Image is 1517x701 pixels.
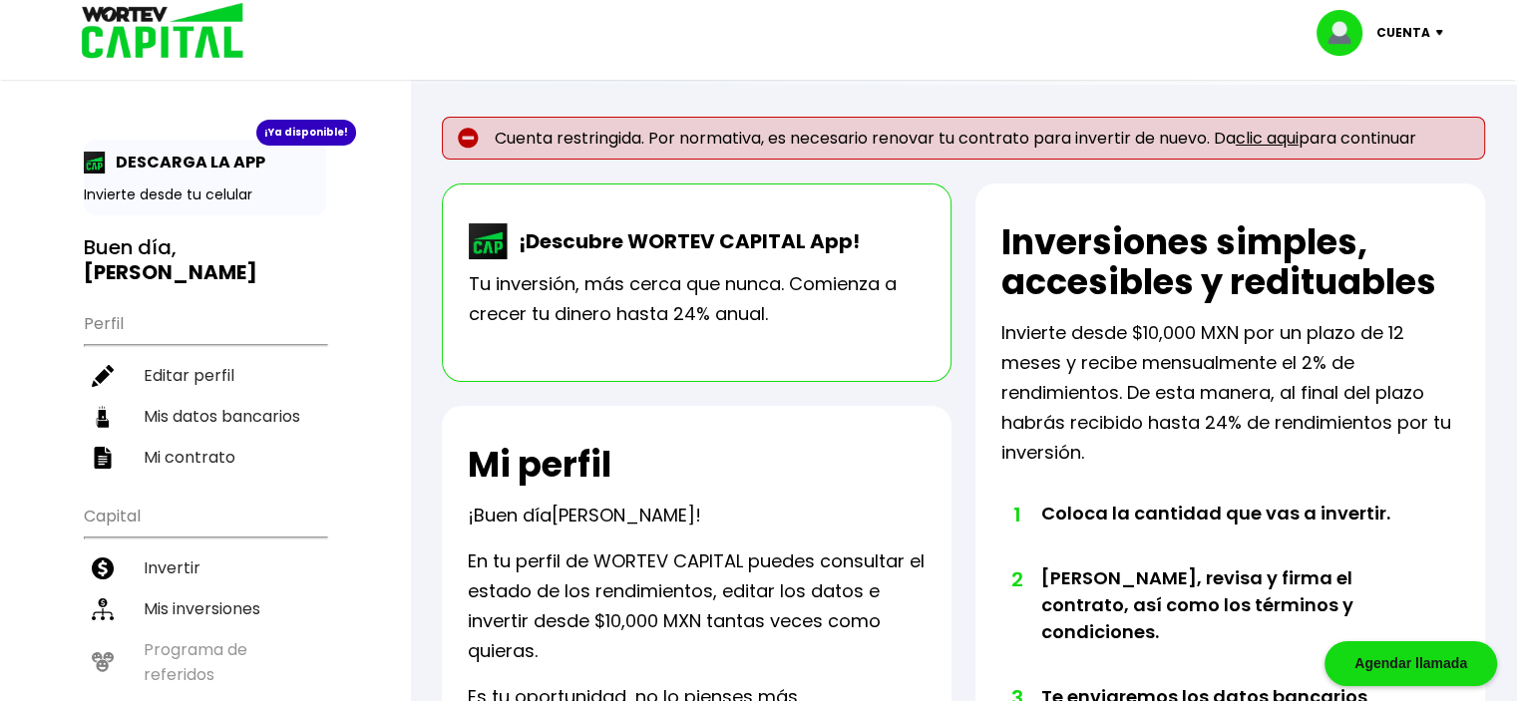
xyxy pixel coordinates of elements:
a: clic aqui [1236,127,1299,150]
img: error-circle.027baa21.svg [458,128,479,149]
img: contrato-icon.f2db500c.svg [92,447,114,469]
b: [PERSON_NAME] [84,258,257,286]
p: En tu perfil de WORTEV CAPITAL puedes consultar el estado de los rendimientos, editar los datos e... [468,546,926,666]
h3: Buen día, [84,235,326,285]
img: inversiones-icon.6695dc30.svg [92,598,114,620]
div: Agendar llamada [1325,641,1497,686]
ul: Perfil [84,301,326,478]
li: [PERSON_NAME], revisa y firma el contrato, así como los términos y condiciones. [1041,564,1413,683]
span: [PERSON_NAME] [552,503,695,527]
p: ¡Buen día ! [468,501,701,530]
img: datos-icon.10cf9172.svg [92,406,114,428]
p: DESCARGA LA APP [106,150,265,175]
a: Mis datos bancarios [84,396,326,437]
a: Mis inversiones [84,588,326,629]
div: ¡Ya disponible! [256,120,356,146]
img: wortev-capital-app-icon [469,223,509,259]
p: Invierte desde $10,000 MXN por un plazo de 12 meses y recibe mensualmente el 2% de rendimientos. ... [1001,318,1459,468]
li: Coloca la cantidad que vas a invertir. [1041,500,1413,564]
img: editar-icon.952d3147.svg [92,365,114,387]
img: invertir-icon.b3b967d7.svg [92,557,114,579]
p: ¡Descubre WORTEV CAPITAL App! [509,226,860,256]
p: Tu inversión, más cerca que nunca. Comienza a crecer tu dinero hasta 24% anual. [469,269,925,329]
span: Cuenta restringida. Por normativa, es necesario renovar tu contrato para invertir de nuevo. Da pa... [495,129,1416,148]
p: Cuenta [1376,18,1430,48]
a: Editar perfil [84,355,326,396]
span: 1 [1011,500,1021,529]
a: Mi contrato [84,437,326,478]
a: Invertir [84,547,326,588]
h2: Mi perfil [468,445,611,485]
h2: Inversiones simples, accesibles y redituables [1001,222,1459,302]
img: icon-down [1430,30,1457,36]
span: 2 [1011,564,1021,594]
img: profile-image [1317,10,1376,56]
p: Invierte desde tu celular [84,184,326,205]
img: app-icon [84,152,106,174]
